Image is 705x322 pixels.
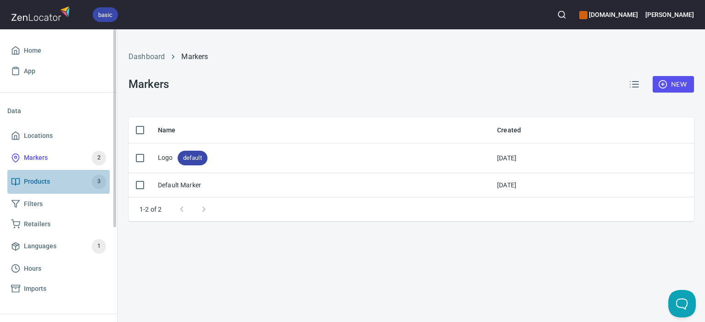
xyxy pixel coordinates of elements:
[7,100,110,122] li: Data
[497,153,516,163] div: [DATE]
[158,151,207,165] div: Logo
[129,78,169,91] h3: Markers
[7,61,110,82] a: App
[623,73,645,95] button: Reorder
[7,170,110,194] a: Products3
[490,117,694,143] th: Created
[93,10,118,20] span: basic
[24,283,46,295] span: Imports
[552,5,572,25] button: Search
[24,240,56,252] span: Languages
[579,11,587,19] button: color-CE600E
[24,263,41,274] span: Hours
[178,154,207,163] span: default
[24,65,35,77] span: App
[11,4,73,23] img: zenlocator
[7,278,110,299] a: Imports
[24,130,53,142] span: Locations
[24,218,50,230] span: Retailers
[151,117,490,143] th: Name
[7,40,110,61] a: Home
[129,51,694,62] nav: breadcrumb
[497,180,516,190] div: [DATE]
[24,198,43,210] span: Filters
[24,176,50,187] span: Products
[7,214,110,235] a: Retailers
[7,194,110,214] a: Filters
[7,126,110,146] a: Locations
[579,10,638,20] h6: [DOMAIN_NAME]
[645,10,694,20] h6: [PERSON_NAME]
[7,258,110,279] a: Hours
[129,52,165,61] a: Dashboard
[645,5,694,25] button: [PERSON_NAME]
[93,7,118,22] div: basic
[140,205,162,214] p: 1-2 of 2
[24,45,41,56] span: Home
[668,290,696,317] iframe: Help Scout Beacon - Open
[7,235,110,258] a: Languages1
[653,76,694,93] button: New
[92,241,106,251] span: 1
[158,180,201,190] div: Default Marker
[660,79,687,90] span: New
[24,152,48,164] span: Markers
[92,153,106,163] span: 2
[181,52,208,61] a: Markers
[7,146,110,170] a: Markers2
[579,5,638,25] div: Manage your apps
[92,176,106,187] span: 3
